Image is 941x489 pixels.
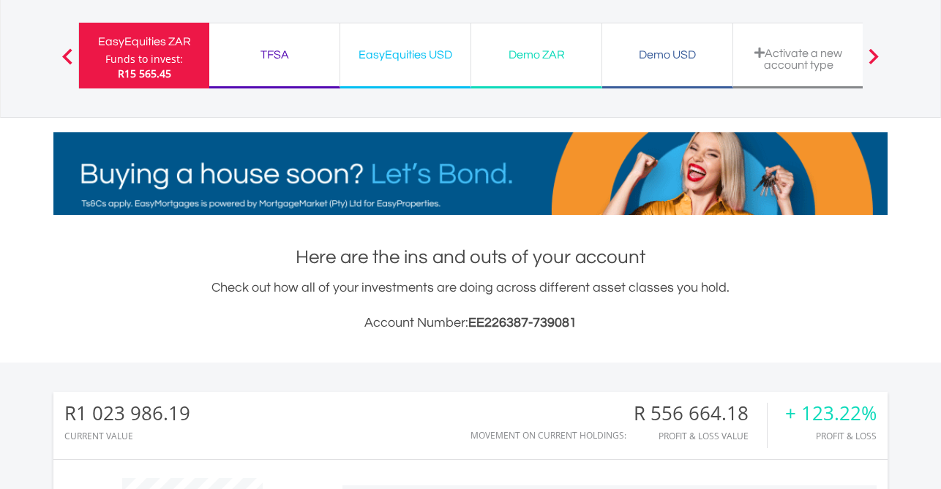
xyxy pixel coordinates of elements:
[349,45,462,65] div: EasyEquities USD
[634,431,767,441] div: Profit & Loss Value
[53,132,888,215] img: EasyMortage Promotion Banner
[118,67,171,80] span: R15 565.45
[53,313,888,333] h3: Account Number:
[218,45,331,65] div: TFSA
[785,403,877,424] div: + 123.22%
[742,47,855,71] div: Activate a new account type
[53,278,888,333] div: Check out how all of your investments are doing across different asset classes you hold.
[468,316,577,330] span: EE226387-739081
[88,31,200,52] div: EasyEquities ZAR
[611,45,724,65] div: Demo USD
[470,431,626,440] div: Movement on Current Holdings:
[785,431,877,441] div: Profit & Loss
[634,403,767,424] div: R 556 664.18
[105,52,183,67] div: Funds to invest:
[64,403,190,424] div: R1 023 986.19
[53,244,888,270] h1: Here are the ins and outs of your account
[64,431,190,441] div: CURRENT VALUE
[480,45,593,65] div: Demo ZAR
